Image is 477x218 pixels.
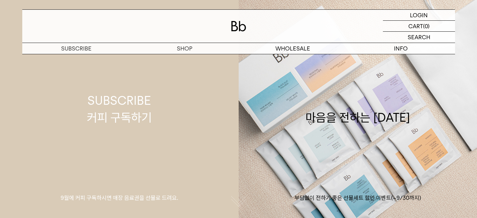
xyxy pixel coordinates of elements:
[87,92,152,125] div: SUBSCRIBE 커피 구독하기
[305,92,410,125] div: 마음을 전하는 [DATE]
[408,21,423,31] p: CART
[408,32,430,43] p: SEARCH
[22,43,130,54] a: SUBSCRIBE
[383,21,455,32] a: CART (0)
[239,43,347,54] p: WHOLESALE
[410,10,428,20] p: LOGIN
[383,10,455,21] a: LOGIN
[347,43,455,54] p: INFO
[231,21,246,31] img: 로고
[130,43,239,54] a: SHOP
[423,21,430,31] p: (0)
